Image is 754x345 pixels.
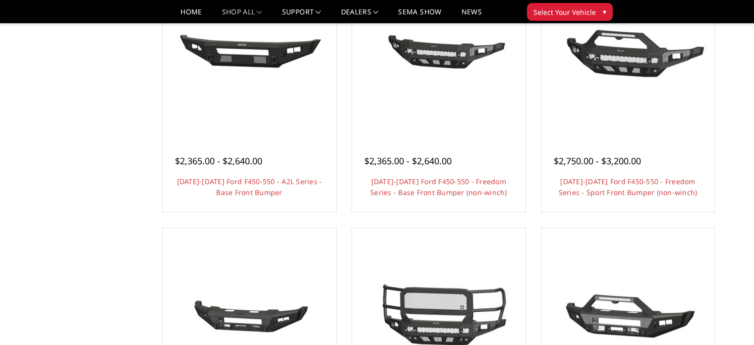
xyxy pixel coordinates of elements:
a: [DATE]-[DATE] Ford F450-550 - Freedom Series - Base Front Bumper (non-winch) [370,177,507,197]
a: Dealers [341,8,379,23]
span: Select Your Vehicle [533,7,596,17]
a: shop all [222,8,262,23]
a: SEMA Show [398,8,441,23]
a: [DATE]-[DATE] Ford F450-550 - A2L Series - Base Front Bumper [177,177,322,197]
span: $2,750.00 - $3,200.00 [554,155,641,167]
span: $2,365.00 - $2,640.00 [175,155,262,167]
img: 2023-2025 Ford F450-550 - Freedom Series - Sport Front Bumper (non-winch) [548,13,707,87]
a: Support [282,8,321,23]
a: Home [180,8,202,23]
button: Select Your Vehicle [527,3,613,21]
iframe: Chat Widget [704,297,754,345]
a: News [461,8,481,23]
span: $2,365.00 - $2,640.00 [364,155,452,167]
a: [DATE]-[DATE] Ford F450-550 - Freedom Series - Sport Front Bumper (non-winch) [559,177,697,197]
span: ▾ [603,6,606,17]
img: 2023-2025 Ford F450-550 - A2L Series - Base Front Bumper [170,13,329,86]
